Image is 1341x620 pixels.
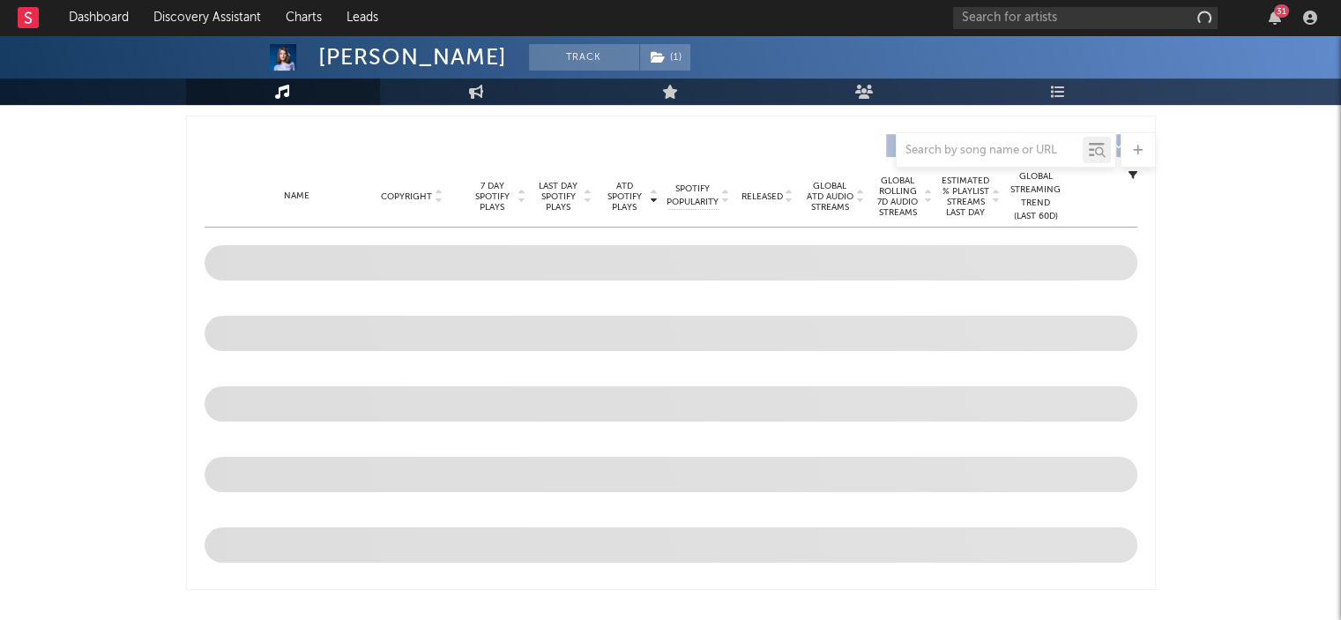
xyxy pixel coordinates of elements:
[806,181,854,213] span: Global ATD Audio Streams
[1269,11,1281,25] button: 31
[1274,4,1289,18] div: 31
[601,181,648,213] span: ATD Spotify Plays
[381,191,432,202] span: Copyright
[240,190,355,203] div: Name
[741,191,783,202] span: Released
[469,181,516,213] span: 7 Day Spotify Plays
[1009,170,1062,223] div: Global Streaming Trend (Last 60D)
[535,181,582,213] span: Last Day Spotify Plays
[640,44,690,71] button: (1)
[667,183,719,209] span: Spotify Popularity
[942,176,990,218] span: Estimated % Playlist Streams Last Day
[529,44,639,71] button: Track
[953,7,1218,29] input: Search for artists
[639,44,691,71] span: ( 1 )
[318,44,507,71] div: [PERSON_NAME]
[897,144,1083,158] input: Search by song name or URL
[874,176,922,218] span: Global Rolling 7D Audio Streams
